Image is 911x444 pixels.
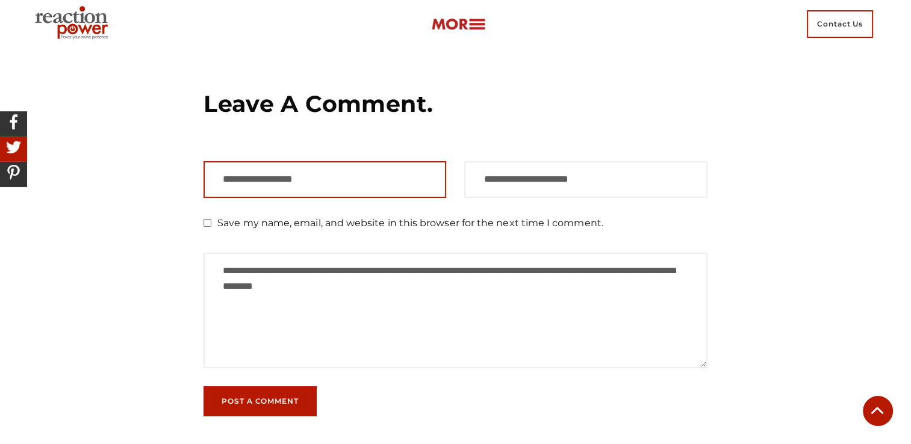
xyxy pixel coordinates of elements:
[222,398,299,405] span: Post a Comment
[431,17,485,31] img: more-btn.png
[30,2,117,46] img: Executive Branding | Personal Branding Agency
[3,111,24,132] img: Share On Facebook
[204,386,317,416] button: Post a Comment
[3,162,24,183] img: Share On Pinterest
[204,89,707,119] h3: Leave a Comment.
[3,137,24,158] img: Share On Twitter
[807,10,873,38] span: Contact Us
